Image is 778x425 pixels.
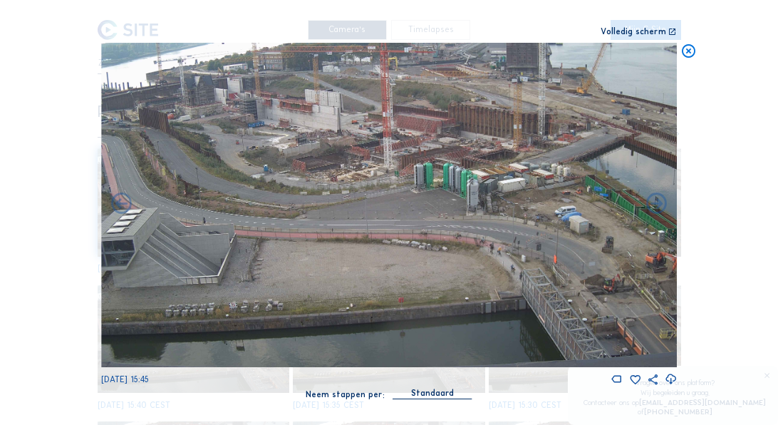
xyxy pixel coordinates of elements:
[601,28,666,37] div: Volledig scherm
[109,192,134,217] i: Forward
[306,391,385,399] div: Neem stappen per:
[101,43,677,367] img: Image
[101,374,149,384] span: [DATE] 15:45
[393,386,472,399] div: Standaard
[411,386,454,399] div: Standaard
[644,192,669,217] i: Back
